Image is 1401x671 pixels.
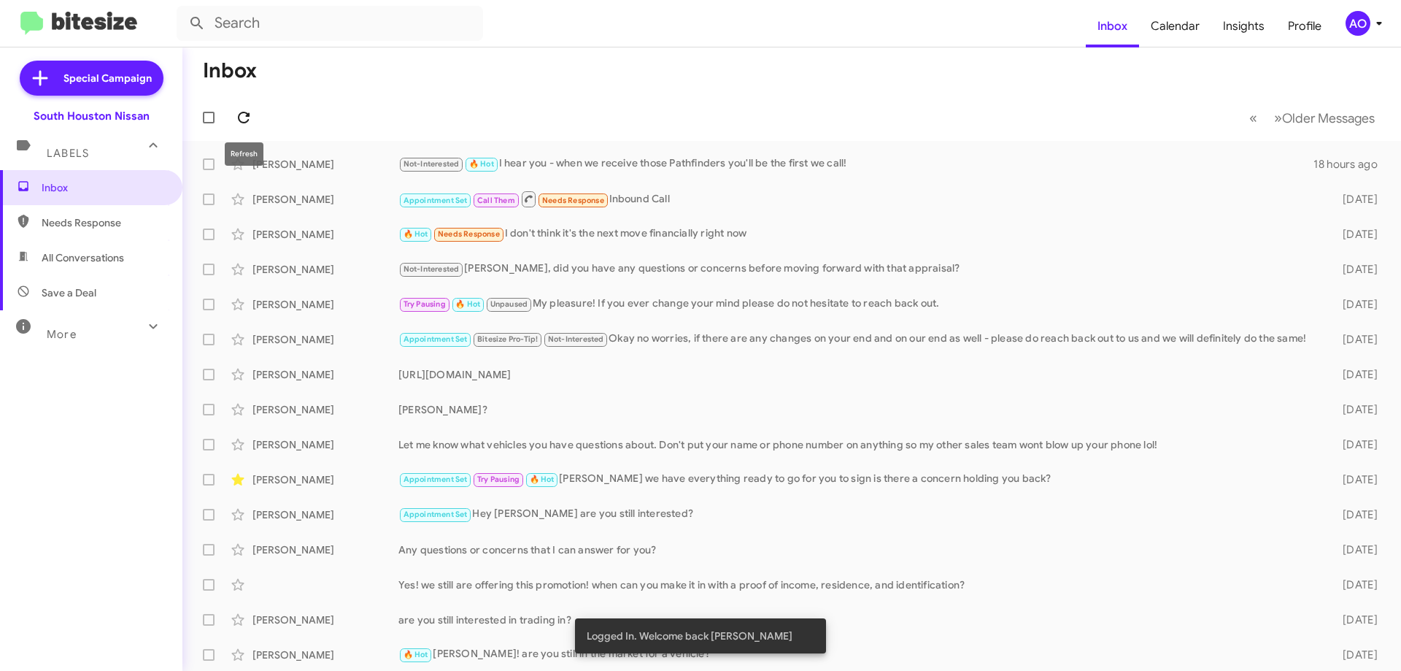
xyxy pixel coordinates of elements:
[1333,11,1385,36] button: AO
[225,142,263,166] div: Refresh
[398,226,1319,242] div: I don't think it's the next move financially right now
[203,59,257,83] h1: Inbox
[469,159,494,169] span: 🔥 Hot
[1319,437,1389,452] div: [DATE]
[1276,5,1333,47] a: Profile
[477,334,538,344] span: Bitesize Pro-Tip!
[42,180,166,195] span: Inbox
[1319,227,1389,242] div: [DATE]
[1319,402,1389,417] div: [DATE]
[1319,192,1389,207] div: [DATE]
[404,196,468,205] span: Appointment Set
[1319,613,1389,627] div: [DATE]
[398,367,1319,382] div: [URL][DOMAIN_NAME]
[1282,110,1375,126] span: Older Messages
[398,578,1319,592] div: Yes! we still are offering this promotion! when can you make it in with a proof of income, reside...
[252,613,398,627] div: [PERSON_NAME]
[404,475,468,484] span: Appointment Set
[548,334,604,344] span: Not-Interested
[404,264,460,274] span: Not-Interested
[398,542,1319,557] div: Any questions or concerns that I can answer for you?
[252,262,398,277] div: [PERSON_NAME]
[398,646,1319,663] div: [PERSON_NAME]! are you still in the market for a vehicle?
[47,147,89,160] span: Labels
[252,542,398,557] div: [PERSON_NAME]
[1319,367,1389,382] div: [DATE]
[404,650,428,659] span: 🔥 Hot
[1211,5,1276,47] a: Insights
[398,613,1319,627] div: are you still interested in trading in?
[1319,542,1389,557] div: [DATE]
[398,437,1319,452] div: Let me know what vehicles you have questions about. Don't put your name or phone number on anythi...
[1319,648,1389,662] div: [DATE]
[477,475,520,484] span: Try Pausing
[490,299,528,309] span: Unpaused
[398,156,1313,172] div: I hear you - when we receive those Pathfinders you'll be the first we call!
[404,510,468,519] span: Appointment Set
[404,159,460,169] span: Not-Interested
[1265,103,1383,133] button: Next
[1249,109,1257,127] span: «
[252,437,398,452] div: [PERSON_NAME]
[63,71,152,85] span: Special Campaign
[252,367,398,382] div: [PERSON_NAME]
[404,299,446,309] span: Try Pausing
[1086,5,1139,47] a: Inbox
[20,61,163,96] a: Special Campaign
[1319,262,1389,277] div: [DATE]
[398,506,1319,523] div: Hey [PERSON_NAME] are you still interested?
[252,227,398,242] div: [PERSON_NAME]
[1346,11,1370,36] div: AO
[42,285,96,300] span: Save a Deal
[42,215,166,230] span: Needs Response
[398,296,1319,313] div: My pleasure! If you ever change your mind please do not hesitate to reach back out.
[1319,507,1389,522] div: [DATE]
[404,334,468,344] span: Appointment Set
[1319,297,1389,312] div: [DATE]
[398,402,1319,417] div: [PERSON_NAME]?
[1319,472,1389,487] div: [DATE]
[455,299,480,309] span: 🔥 Hot
[398,331,1319,348] div: Okay no worries, if there are any changes on your end and on our end as well - please do reach ba...
[252,157,398,172] div: [PERSON_NAME]
[542,196,604,205] span: Needs Response
[177,6,483,41] input: Search
[252,297,398,312] div: [PERSON_NAME]
[34,109,150,123] div: South Houston Nissan
[1139,5,1211,47] a: Calendar
[252,507,398,522] div: [PERSON_NAME]
[530,475,555,484] span: 🔥 Hot
[587,629,792,643] span: Logged In. Welcome back [PERSON_NAME]
[1274,109,1282,127] span: »
[398,471,1319,488] div: [PERSON_NAME] we have everything ready to go for you to sign is there a concern holding you back?
[1240,103,1266,133] button: Previous
[47,328,77,341] span: More
[252,402,398,417] div: [PERSON_NAME]
[477,196,515,205] span: Call Them
[1319,332,1389,347] div: [DATE]
[252,332,398,347] div: [PERSON_NAME]
[1241,103,1383,133] nav: Page navigation example
[438,229,500,239] span: Needs Response
[252,472,398,487] div: [PERSON_NAME]
[398,261,1319,277] div: [PERSON_NAME], did you have any questions or concerns before moving forward with that appraisal?
[1319,578,1389,592] div: [DATE]
[252,648,398,662] div: [PERSON_NAME]
[252,192,398,207] div: [PERSON_NAME]
[1313,157,1389,172] div: 18 hours ago
[42,250,124,265] span: All Conversations
[398,190,1319,208] div: Inbound Call
[404,229,428,239] span: 🔥 Hot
